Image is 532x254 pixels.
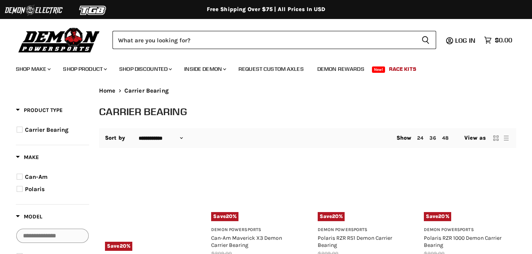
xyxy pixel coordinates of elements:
input: Search [113,31,415,49]
a: Polaris RZR 1000 Demon Carrier BearingSave20% [424,165,510,221]
span: Save % [318,212,345,221]
span: New! [372,66,385,73]
span: 20 [120,243,126,249]
a: 24 [417,135,423,141]
span: 20 [226,213,233,219]
h1: Carrier Bearing [99,105,516,118]
a: Log in [452,37,480,44]
a: Polaris RZR Turbo S Demon Carrier BearingSave20% [105,165,191,251]
label: Sort by [105,135,125,141]
span: Model [16,213,42,220]
span: 20 [438,213,445,219]
a: $0.00 [480,34,516,46]
nav: Breadcrumbs [99,87,516,94]
button: Filter by Make [16,154,39,163]
button: Filter by Product Type [16,106,63,116]
a: Request Custom Axles [233,61,310,77]
form: Product [113,31,436,49]
span: Can-Am [25,173,48,180]
span: Save % [105,242,132,250]
span: Save % [211,212,238,221]
span: Carrier Bearing [124,87,169,94]
a: Polaris RZR 1000 Demon Carrier Bearing [424,235,501,248]
a: Inside Demon [178,61,231,77]
a: Polaris RZR RS1 Demon Carrier BearingSave20% [318,165,404,221]
a: Polaris RZR RS1 Demon Carrier Bearing [318,235,392,248]
span: Carrier Bearing [25,126,69,133]
button: list view [502,134,510,142]
a: Home [99,87,116,94]
a: 36 [429,135,436,141]
button: Search [415,31,436,49]
h3: Demon Powersports [424,227,510,233]
a: Can-Am Maverick X3 Demon Carrier BearingSave20% [211,165,297,221]
span: Make [16,154,39,161]
span: Save % [424,212,451,221]
img: Demon Electric Logo 2 [4,3,63,18]
span: 20 [332,213,339,219]
span: Log in [455,36,475,44]
a: Can-Am Maverick X3 Demon Carrier Bearing [211,235,282,248]
a: Shop Discounted [113,61,177,77]
ul: Main menu [10,58,510,77]
h3: Demon Powersports [318,227,404,233]
a: Demon Rewards [311,61,370,77]
span: Polaris [25,186,45,193]
img: TGB Logo 2 [63,3,123,18]
button: grid view [492,134,500,142]
span: Product Type [16,107,63,114]
button: Filter by Model [16,213,42,223]
nav: Collection utilities [99,128,516,148]
img: Demon Powersports [16,26,103,54]
input: Search Options [16,229,89,243]
span: View as [464,135,486,141]
a: Shop Make [10,61,55,77]
span: Show [397,135,412,141]
span: $0.00 [495,36,512,44]
h3: Demon Powersports [211,227,297,233]
a: Race Kits [383,61,422,77]
a: Shop Product [57,61,112,77]
a: 48 [442,135,448,141]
